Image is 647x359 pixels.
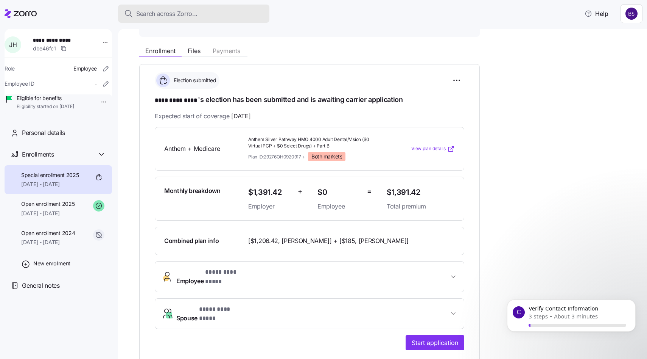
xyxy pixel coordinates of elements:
[311,153,342,160] span: Both markets
[579,6,614,21] button: Help
[248,136,381,149] span: Anthem Silver Pathway HMO 4000 Adult Dental/Vision ($0 Virtual PCP + $0 Select Drugs) + Part B
[17,103,74,110] span: Eligibility started on [DATE]
[17,94,74,102] span: Eligible for benefits
[145,48,176,54] span: Enrollment
[248,202,292,211] span: Employer
[411,145,455,153] a: View plan details
[21,180,79,188] span: [DATE] - [DATE]
[171,77,216,84] span: Election submitted
[21,229,75,237] span: Open enrollment 2024
[176,268,252,286] span: Employee
[625,8,638,20] img: 70e1238b338d2f51ab0eff200587d663
[33,260,70,267] span: New enrollment
[164,144,242,154] span: Anthem + Medicare
[95,80,97,88] span: -
[585,9,608,18] span: Help
[298,186,302,197] span: +
[213,48,240,54] span: Payments
[248,186,292,199] span: $1,391.42
[164,236,219,246] span: Combined plan info
[22,150,54,159] span: Enrollments
[118,5,269,23] button: Search across Zorro...
[248,154,305,160] span: Plan ID: 29276OH0920917 +
[21,200,75,208] span: Open enrollment 2025
[412,338,458,347] span: Start application
[176,305,246,323] span: Spouse
[21,238,75,246] span: [DATE] - [DATE]
[21,171,79,179] span: Special enrollment 2025
[155,95,464,105] h1: 's election has been submitted and is awaiting carrier application
[136,9,198,19] span: Search across Zorro...
[22,281,60,290] span: General notes
[22,128,65,138] span: Personal details
[387,202,455,211] span: Total premium
[496,291,647,355] iframe: Intercom notifications message
[5,80,34,88] span: Employee ID
[9,42,17,48] span: J H
[317,186,361,199] span: $0
[155,111,250,121] span: Expected start of coverage
[317,202,361,211] span: Employee
[406,335,464,350] button: Start application
[248,236,409,246] span: [$1,206.42, [PERSON_NAME]] + [$185, [PERSON_NAME]]
[367,186,372,197] span: =
[164,186,221,196] span: Monthly breakdown
[21,210,75,217] span: [DATE] - [DATE]
[387,186,455,199] span: $1,391.42
[33,45,56,52] span: dbe46fc1
[231,111,250,121] span: [DATE]
[411,145,446,152] span: View plan details
[188,48,201,54] span: Files
[73,65,97,72] span: Employee
[5,65,15,72] span: Role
